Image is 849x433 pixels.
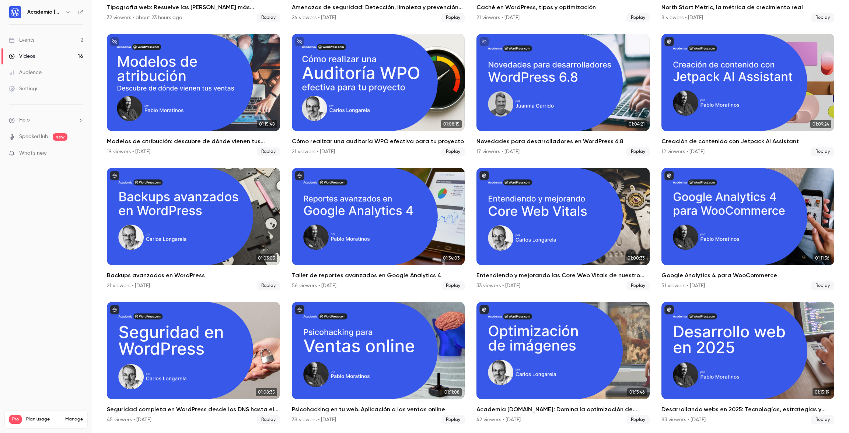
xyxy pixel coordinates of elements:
span: What's new [19,149,47,157]
span: 01:00:33 [625,254,647,262]
li: Cómo realizar una auditoría WPO efectiva para tu proyecto [292,34,465,156]
a: 01:00:33Entendiendo y mejorando las Core Web Vitals de nuestro WordPress33 viewers • [DATE]Replay [476,168,650,290]
span: Replay [626,147,650,156]
li: help-dropdown-opener [9,116,83,124]
li: Novedades para desarrolladores en WordPress 6.8 [476,34,650,156]
li: Entendiendo y mejorando las Core Web Vitals de nuestro WordPress [476,168,650,290]
span: Replay [257,281,280,290]
h2: Caché en WordPress, tipos y optimización [476,3,650,12]
li: Google Analytics 4 para WooCommerce [661,168,835,290]
span: 01:11:36 [813,254,831,262]
div: Videos [9,53,35,60]
span: Replay [441,281,465,290]
div: 45 viewers • [DATE] [107,416,151,423]
a: 01:03:03Backups avanzados en WordPress21 viewers • [DATE]Replay [107,168,280,290]
h2: Entendiendo y mejorando las Core Web Vitals de nuestro WordPress [476,271,650,280]
span: Replay [257,147,280,156]
div: 32 viewers • about 23 hours ago [107,14,182,21]
h2: Creación de contenido con Jetpack AI Assistant [661,137,835,146]
span: 01:08:35 [256,388,277,396]
button: published [479,305,489,314]
div: Audience [9,69,42,76]
button: published [295,305,304,314]
h6: Academia [DOMAIN_NAME] [27,8,62,16]
h2: Psicohacking en tu web. Aplicación a las ventas online [292,405,465,414]
div: 21 viewers • [DATE] [292,148,335,155]
h2: Taller de reportes avanzados en Google Analytics 4 [292,271,465,280]
a: 01:13:46Academia [DOMAIN_NAME]: Domina la optimización de imágenes y conquista el WPO con [PERSON... [476,302,650,424]
div: Events [9,36,34,44]
li: Psicohacking en tu web. Aplicación a las ventas online [292,302,465,424]
div: 21 viewers • [DATE] [107,282,150,289]
a: 01:08:15Cómo realizar una auditoría WPO efectiva para tu proyecto21 viewers • [DATE]Replay [292,34,465,156]
span: 01:15:48 [257,120,277,128]
span: Replay [441,147,465,156]
span: Replay [257,415,280,424]
button: unpublished [110,37,119,46]
div: 8 viewers • [DATE] [661,14,703,21]
span: Replay [626,281,650,290]
a: Manage [65,416,83,422]
a: SpeakerHub [19,133,48,141]
button: published [295,171,304,180]
span: 01:03:03 [256,254,277,262]
span: Pro [9,415,22,424]
span: Replay [811,415,834,424]
a: 01:08:35Seguridad completa en WordPress desde los DNS hasta el navegador45 viewers • [DATE]Replay [107,302,280,424]
div: 38 viewers • [DATE] [292,416,336,423]
a: 01:04:21Novedades para desarrolladores en WordPress 6.817 viewers • [DATE]Replay [476,34,650,156]
button: unpublished [479,37,489,46]
div: Settings [9,85,38,92]
button: published [110,305,119,314]
li: Backups avanzados en WordPress [107,168,280,290]
h2: Google Analytics 4 para WooCommerce [661,271,835,280]
h2: Cómo realizar una auditoría WPO efectiva para tu proyecto [292,137,465,146]
h2: Backups avanzados en WordPress [107,271,280,280]
li: Creación de contenido con Jetpack AI Assistant [661,34,835,156]
span: 01:08:15 [441,120,462,128]
li: Taller de reportes avanzados en Google Analytics 4 [292,168,465,290]
div: 17 viewers • [DATE] [476,148,520,155]
button: unpublished [295,37,304,46]
button: published [479,171,489,180]
h2: North Start Metric, la métrica de crecimiento real [661,3,835,12]
h2: Novedades para desarrolladores en WordPress 6.8 [476,137,650,146]
span: 01:11:08 [442,388,462,396]
a: 01:11:08Psicohacking en tu web. Aplicación a las ventas online38 viewers • [DATE]Replay [292,302,465,424]
li: Desarrollando webs en 2025: Tecnologías, estrategias y oportunidades [661,302,835,424]
span: Replay [811,281,834,290]
h2: Tipografía web: Resuelve las [PERSON_NAME] más frecuentes [107,3,280,12]
span: Replay [811,147,834,156]
span: 01:15:19 [813,388,831,396]
div: 19 viewers • [DATE] [107,148,150,155]
span: Replay [257,13,280,22]
div: 24 viewers • [DATE] [292,14,336,21]
h2: Amenazas de seguridad: Detección, limpieza y prevención de amenazas [292,3,465,12]
a: 01:15:48Modelos de atribución: descubre de dónde vienen tus ventas19 viewers • [DATE]Replay [107,34,280,156]
button: published [664,37,674,46]
div: 56 viewers • [DATE] [292,282,336,289]
span: Replay [811,13,834,22]
div: 33 viewers • [DATE] [476,282,520,289]
span: Help [19,116,30,124]
h2: Modelos de atribución: descubre de dónde vienen tus ventas [107,137,280,146]
a: 01:34:03Taller de reportes avanzados en Google Analytics 456 viewers • [DATE]Replay [292,168,465,290]
a: 01:11:36Google Analytics 4 para WooCommerce51 viewers • [DATE]Replay [661,168,835,290]
a: 01:15:19Desarrollando webs en 2025: Tecnologías, estrategias y oportunidades83 viewers • [DATE]Re... [661,302,835,424]
button: published [664,171,674,180]
span: Replay [441,415,465,424]
h2: Desarrollando webs en 2025: Tecnologías, estrategias y oportunidades [661,405,835,414]
button: published [664,305,674,314]
h2: Seguridad completa en WordPress desde los DNS hasta el navegador [107,405,280,414]
div: 51 viewers • [DATE] [661,282,705,289]
span: 01:09:24 [810,120,831,128]
div: 42 viewers • [DATE] [476,416,521,423]
h2: Academia [DOMAIN_NAME]: Domina la optimización de imágenes y conquista el WPO con [PERSON_NAME] [476,405,650,414]
img: Academia WordPress.com [9,6,21,18]
span: Replay [626,13,650,22]
li: Seguridad completa en WordPress desde los DNS hasta el navegador [107,302,280,424]
li: Modelos de atribución: descubre de dónde vienen tus ventas [107,34,280,156]
div: 83 viewers • [DATE] [661,416,706,423]
li: Academia WordPress.com: Domina la optimización de imágenes y conquista el WPO con Carlos Longarela [476,302,650,424]
span: new [53,133,67,141]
